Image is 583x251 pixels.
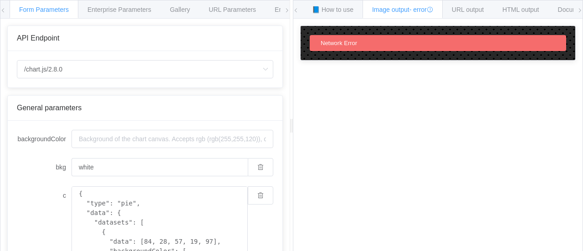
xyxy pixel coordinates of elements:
[372,6,433,13] span: Image output
[19,6,69,13] span: Form Parameters
[17,104,82,112] span: General parameters
[502,6,539,13] span: HTML output
[17,60,273,78] input: Select
[275,6,314,13] span: Environments
[409,6,433,13] span: - error
[312,6,353,13] span: 📘 How to use
[17,158,72,176] label: bkg
[209,6,256,13] span: URL Parameters
[17,130,72,148] label: backgroundColor
[17,34,59,42] span: API Endpoint
[72,130,273,148] input: Background of the chart canvas. Accepts rgb (rgb(255,255,120)), colors (red), and url-encoded hex...
[452,6,484,13] span: URL output
[170,6,190,13] span: Gallery
[321,40,357,46] span: Network Error
[87,6,151,13] span: Enterprise Parameters
[17,186,72,205] label: c
[72,158,248,176] input: Background of the chart canvas. Accepts rgb (rgb(255,255,120)), colors (red), and url-encoded hex...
